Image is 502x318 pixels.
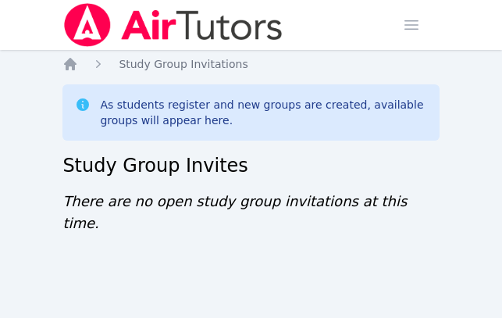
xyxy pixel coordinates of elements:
[119,58,247,70] span: Study Group Invitations
[62,56,439,72] nav: Breadcrumb
[62,193,407,231] span: There are no open study group invitations at this time.
[62,3,283,47] img: Air Tutors
[100,97,426,128] div: As students register and new groups are created, available groups will appear here.
[62,153,439,178] h2: Study Group Invites
[119,56,247,72] a: Study Group Invitations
